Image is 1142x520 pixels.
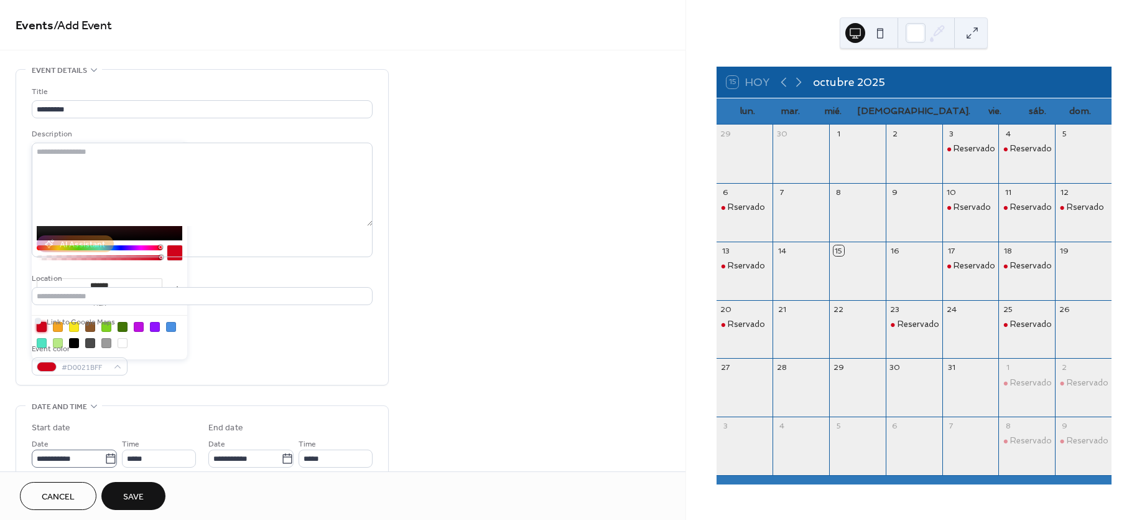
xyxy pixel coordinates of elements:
[720,304,731,314] div: 20
[942,260,999,272] div: Reservado
[833,245,844,256] div: 15
[954,202,991,213] div: Rservado
[1003,128,1013,139] div: 4
[1016,98,1059,124] div: sáb.
[717,202,773,213] div: Rservado
[1059,421,1070,432] div: 9
[890,245,901,256] div: 16
[777,245,787,256] div: 14
[998,435,1055,447] div: Reservado
[833,362,844,373] div: 29
[769,98,812,124] div: mar.
[777,362,787,373] div: 28
[833,187,844,197] div: 8
[727,98,769,124] div: lun.
[208,438,225,451] span: Date
[1003,362,1013,373] div: 1
[1003,304,1013,314] div: 25
[101,482,165,510] button: Save
[1010,435,1052,447] div: Reservado
[946,304,957,314] div: 24
[32,422,70,435] div: Start date
[32,272,370,285] div: Location
[728,319,765,330] div: Rservado
[890,187,901,197] div: 9
[946,362,957,373] div: 31
[946,187,957,197] div: 10
[32,64,87,77] span: Event details
[1010,202,1052,213] div: Reservado
[16,14,53,38] a: Events
[1067,377,1108,389] div: Reservado
[47,316,115,329] span: Link to Google Maps
[833,421,844,432] div: 5
[32,128,370,141] div: Description
[20,482,96,510] button: Cancel
[890,421,901,432] div: 6
[1010,319,1052,330] div: Reservado
[1067,435,1108,447] div: Reservado
[777,421,787,432] div: 4
[946,245,957,256] div: 17
[777,128,787,139] div: 30
[942,202,999,213] div: Rservado
[1059,304,1070,314] div: 26
[1059,245,1070,256] div: 19
[946,128,957,139] div: 3
[32,438,49,451] span: Date
[720,245,731,256] div: 13
[1059,187,1070,197] div: 12
[954,260,995,272] div: Reservado
[42,491,75,504] span: Cancel
[998,319,1055,330] div: Reservado
[898,319,939,330] div: Reservado
[299,438,316,451] span: Time
[777,304,787,314] div: 21
[720,421,731,432] div: 3
[122,438,139,451] span: Time
[1055,435,1112,447] div: Reservado
[833,304,844,314] div: 22
[890,304,901,314] div: 23
[32,85,370,98] div: Title
[728,202,765,213] div: Rservado
[1059,128,1070,139] div: 5
[1059,362,1070,373] div: 2
[973,98,1016,124] div: vie.
[728,260,765,272] div: Rservado
[717,319,773,330] div: Rservado
[833,128,844,139] div: 1
[62,361,108,374] span: #D0021BFF
[1010,143,1052,154] div: Reservado
[777,187,787,197] div: 7
[720,187,731,197] div: 6
[1010,377,1052,389] div: Reservado
[998,202,1055,213] div: Reservado
[890,128,901,139] div: 2
[946,421,957,432] div: 7
[942,143,999,154] div: Reservado
[1003,245,1013,256] div: 18
[208,422,243,435] div: End date
[854,98,973,124] div: [DEMOGRAPHIC_DATA].
[998,260,1055,272] div: Reservado
[890,362,901,373] div: 30
[1003,187,1013,197] div: 11
[1067,202,1104,213] div: Rservado
[886,319,942,330] div: Reservado
[53,14,112,38] span: / Add Event
[813,74,885,90] div: octubre 2025
[720,128,731,139] div: 29
[32,343,125,356] div: Event color
[720,362,731,373] div: 27
[812,98,855,124] div: mié.
[1010,260,1052,272] div: Reservado
[1055,377,1112,389] div: Reservado
[32,400,87,414] span: Date and time
[123,491,144,504] span: Save
[954,143,995,154] div: Reservado
[998,377,1055,389] div: Reservado
[1055,202,1112,213] div: Rservado
[717,260,773,272] div: Rservado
